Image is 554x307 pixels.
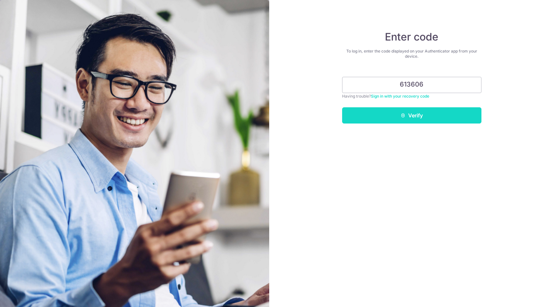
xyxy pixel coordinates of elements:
[342,93,481,100] div: Having trouble?
[342,77,481,93] input: Enter 6 digit code
[342,107,481,124] button: Verify
[371,94,429,99] a: Sign in with your recovery code
[342,30,481,43] h4: Enter code
[342,49,481,59] div: To log in, enter the code displayed on your Authenticator app from your device.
